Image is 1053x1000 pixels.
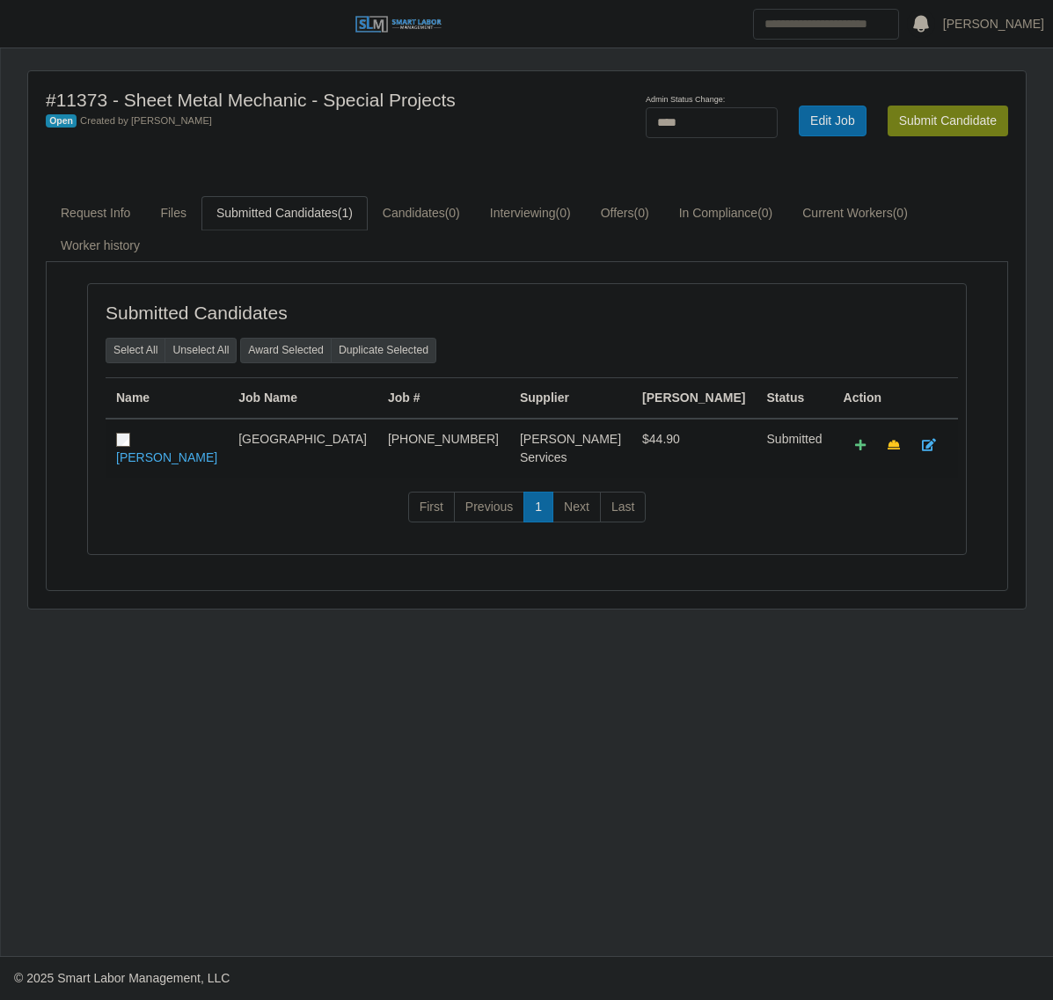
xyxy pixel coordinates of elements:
h4: #11373 - Sheet Metal Mechanic - Special Projects [46,89,596,111]
a: 1 [523,492,553,523]
a: Add Default Cost Code [844,430,877,461]
label: Admin Status Change: [646,94,725,106]
td: [PERSON_NAME] Services [509,419,632,478]
th: Job # [377,377,509,419]
td: $44.90 [632,419,756,478]
span: (0) [556,206,571,220]
button: Unselect All [165,338,237,362]
img: SLM Logo [355,15,442,34]
button: Duplicate Selected [331,338,436,362]
a: [PERSON_NAME] [116,450,217,464]
th: Name [106,377,228,419]
h4: Submitted Candidates [106,302,442,324]
span: (0) [757,206,772,220]
a: Current Workers [787,196,923,230]
th: [PERSON_NAME] [632,377,756,419]
button: Submit Candidate [888,106,1008,136]
th: Job Name [228,377,377,419]
th: Supplier [509,377,632,419]
span: (0) [445,206,460,220]
input: Search [753,9,899,40]
th: Action [833,377,958,419]
span: (0) [893,206,908,220]
span: © 2025 Smart Labor Management, LLC [14,971,230,985]
a: In Compliance [664,196,788,230]
th: Status [757,377,833,419]
td: [GEOGRAPHIC_DATA] [228,419,377,478]
a: Request Info [46,196,145,230]
button: Select All [106,338,165,362]
td: submitted [757,419,833,478]
a: Make Team Lead [876,430,911,461]
div: bulk actions [106,338,237,362]
a: [PERSON_NAME] [943,15,1044,33]
nav: pagination [106,492,948,537]
a: Candidates [368,196,475,230]
a: Edit Job [799,106,867,136]
a: Offers [586,196,664,230]
td: [PHONE_NUMBER] [377,419,509,478]
span: (0) [634,206,649,220]
a: Files [145,196,201,230]
span: (1) [338,206,353,220]
div: bulk actions [240,338,436,362]
a: Submitted Candidates [201,196,368,230]
a: Interviewing [475,196,586,230]
span: Created by [PERSON_NAME] [80,115,212,126]
a: Worker history [46,229,155,263]
span: Open [46,114,77,128]
button: Award Selected [240,338,332,362]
